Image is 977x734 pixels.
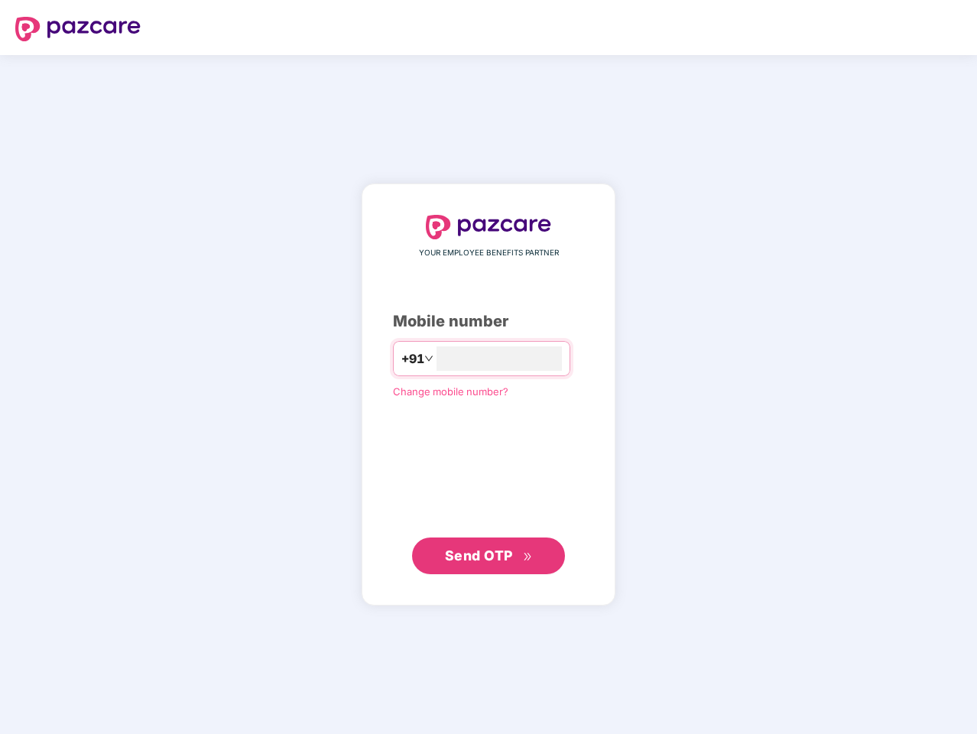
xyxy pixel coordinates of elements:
[445,547,513,563] span: Send OTP
[412,538,565,574] button: Send OTPdouble-right
[424,354,433,363] span: down
[523,552,533,562] span: double-right
[393,310,584,333] div: Mobile number
[426,215,551,239] img: logo
[15,17,141,41] img: logo
[419,247,559,259] span: YOUR EMPLOYEE BENEFITS PARTNER
[401,349,424,369] span: +91
[393,385,508,398] a: Change mobile number?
